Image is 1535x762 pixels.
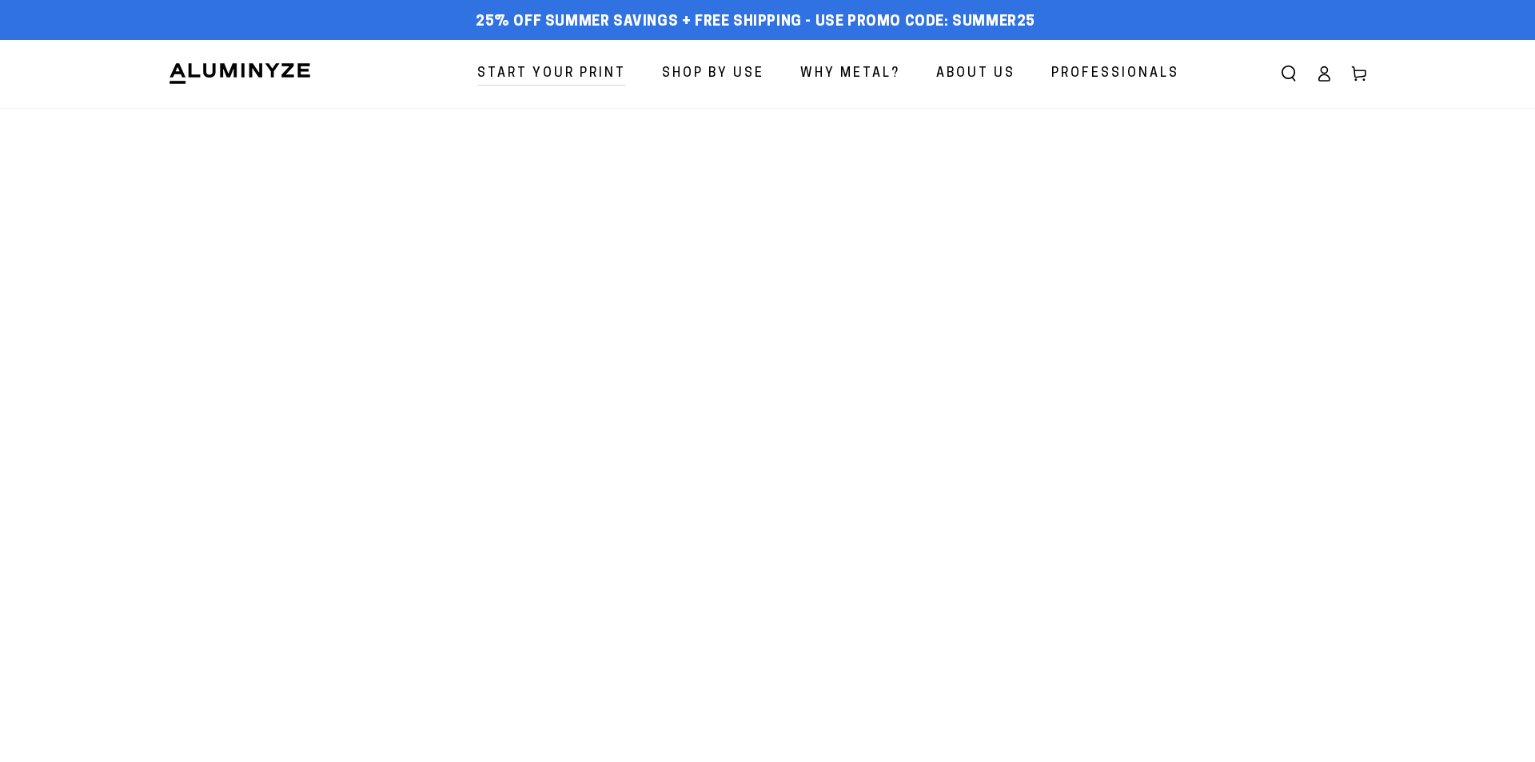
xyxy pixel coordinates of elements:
[477,62,626,86] span: Start Your Print
[1271,56,1306,91] summary: Search our site
[1039,53,1191,95] a: Professionals
[662,62,764,86] span: Shop By Use
[476,14,1035,31] span: 25% off Summer Savings + Free Shipping - Use Promo Code: SUMMER25
[788,53,912,95] a: Why Metal?
[1051,62,1179,86] span: Professionals
[936,62,1015,86] span: About Us
[650,53,776,95] a: Shop By Use
[168,62,312,86] img: Aluminyze
[800,62,900,86] span: Why Metal?
[465,53,638,95] a: Start Your Print
[924,53,1027,95] a: About Us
